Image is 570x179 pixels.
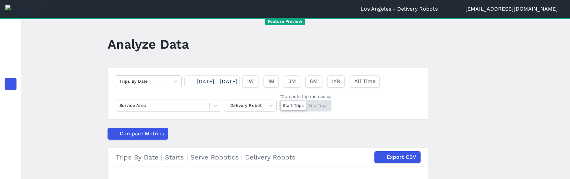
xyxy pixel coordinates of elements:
span: 6M [310,77,318,85]
a: Policy [5,115,16,127]
a: Report [5,22,16,34]
button: 1M [264,75,279,87]
div: *Compute trip metrics by [279,93,332,100]
span: All Time [354,77,375,85]
a: Realtime [5,41,16,53]
button: 1YR [327,75,345,87]
img: Ride Report [5,5,41,13]
button: 3M [284,75,300,87]
button: [EMAIL_ADDRESS][DOMAIN_NAME] [465,5,565,13]
button: 1W [242,75,258,87]
span: Export CSV [387,153,416,161]
div: Trips By Date | Starts | Serve Robotics | Delivery Robots [116,151,421,163]
button: Compare Metrics [108,128,168,140]
span: [DATE]—[DATE] [197,78,237,85]
span: 1YR [332,77,340,85]
a: Health [5,152,16,164]
button: [DATE]—[DATE] [184,75,240,87]
button: Los Angeles - Delivery Robots [361,5,445,13]
button: 6M [305,75,322,87]
span: 1W [247,77,254,85]
span: Feature Preview [265,18,305,25]
a: Areas [5,134,16,146]
a: Heatmaps [5,60,16,71]
a: Fees [5,97,16,109]
span: Compare Metrics [120,130,164,138]
span: 1M [268,77,274,85]
span: 3M [288,77,296,85]
a: Analyze [5,78,16,90]
button: Export CSV [374,151,421,163]
h1: Analyze Data [108,35,189,53]
button: All Time [350,75,380,87]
